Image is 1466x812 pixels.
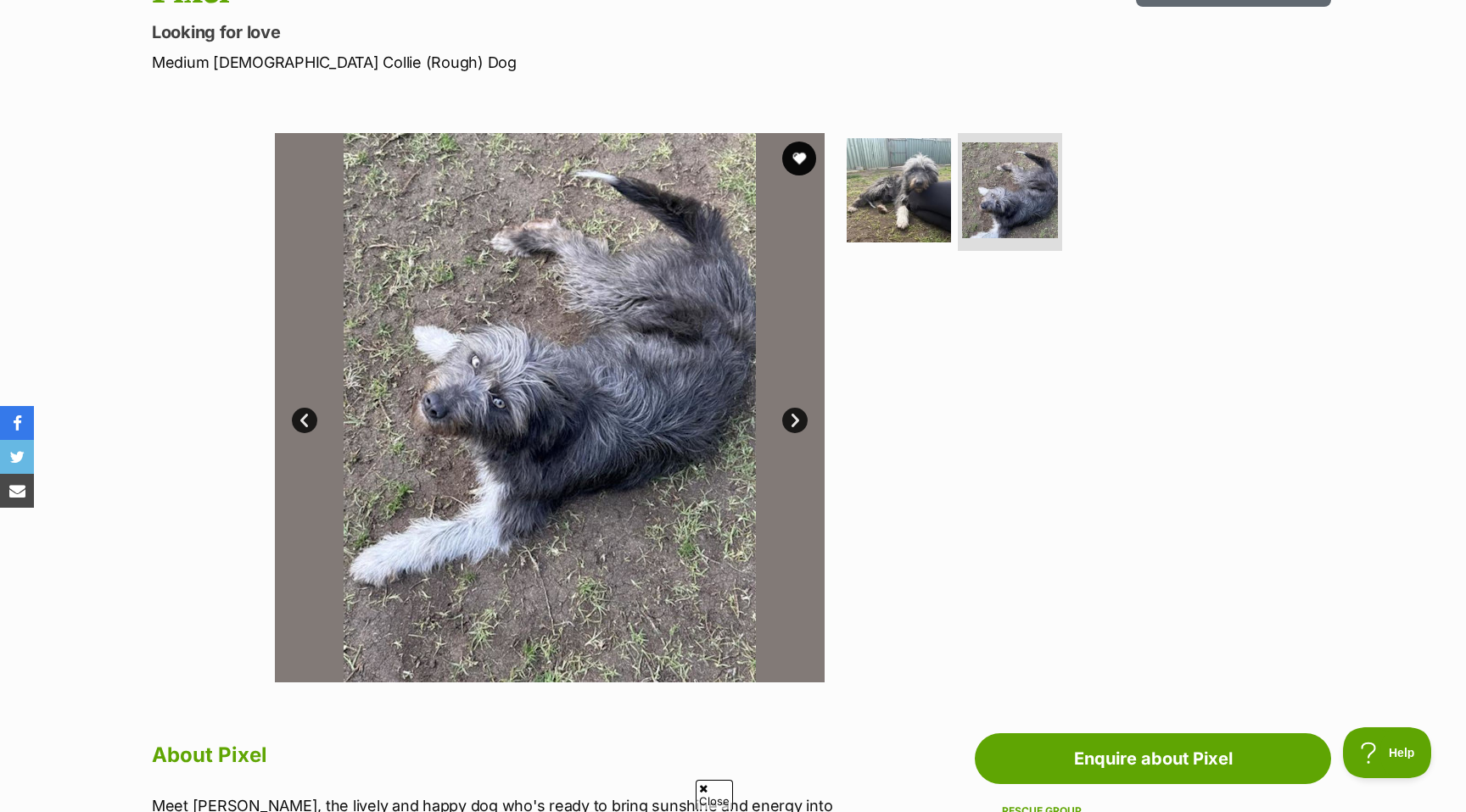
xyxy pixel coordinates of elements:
[1343,727,1432,778] iframe: Help Scout Beacon - Open
[847,138,951,242] img: Photo of Pixel
[275,133,825,682] img: Photo of Pixel
[962,142,1058,238] img: Photo of Pixel
[292,408,317,433] a: Prev
[782,408,808,433] a: Next
[696,780,733,809] span: Close
[975,733,1331,784] a: Enquire about Pixel
[152,51,870,74] p: Medium [DEMOGRAPHIC_DATA] Collie (Rough) Dog
[782,142,816,175] button: favourite
[152,737,853,774] h2: About Pixel
[152,20,870,44] p: Looking for love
